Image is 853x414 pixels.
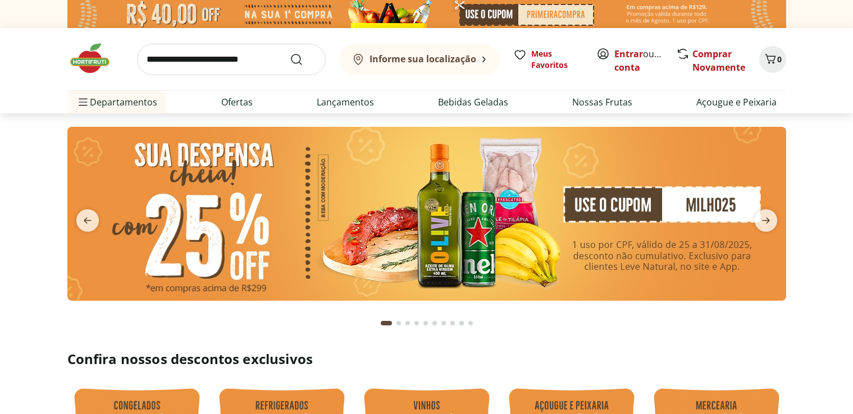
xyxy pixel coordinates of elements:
img: Hortifruti [67,42,124,75]
span: 0 [777,54,782,65]
button: Go to page 4 from fs-carousel [412,310,421,337]
button: Menu [76,89,90,116]
span: Meus Favoritos [531,48,583,71]
a: Açougue e Peixaria [696,95,777,109]
a: Bebidas Geladas [438,95,508,109]
button: Go to page 7 from fs-carousel [439,310,448,337]
button: next [746,209,786,232]
h2: Confira nossos descontos exclusivos [67,350,786,368]
span: ou [614,47,664,74]
a: Criar conta [614,48,676,73]
a: Lançamentos [317,95,374,109]
button: Go to page 10 from fs-carousel [466,310,475,337]
button: Go to page 6 from fs-carousel [430,310,439,337]
button: Submit Search [290,53,317,66]
b: Informe sua localização [370,53,476,65]
input: search [137,44,326,75]
a: Meus Favoritos [513,48,583,71]
a: Nossas Frutas [572,95,632,109]
button: Carrinho [759,46,786,73]
button: Go to page 3 from fs-carousel [403,310,412,337]
span: Departamentos [76,89,157,116]
button: Go to page 2 from fs-carousel [394,310,403,337]
a: Comprar Novamente [692,48,745,73]
button: Go to page 9 from fs-carousel [457,310,466,337]
button: previous [67,209,108,232]
img: cupom [67,127,786,301]
button: Informe sua localização [339,44,500,75]
button: Current page from fs-carousel [378,310,394,337]
button: Go to page 8 from fs-carousel [448,310,457,337]
a: Entrar [614,48,643,60]
a: Ofertas [221,95,253,109]
button: Go to page 5 from fs-carousel [421,310,430,337]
